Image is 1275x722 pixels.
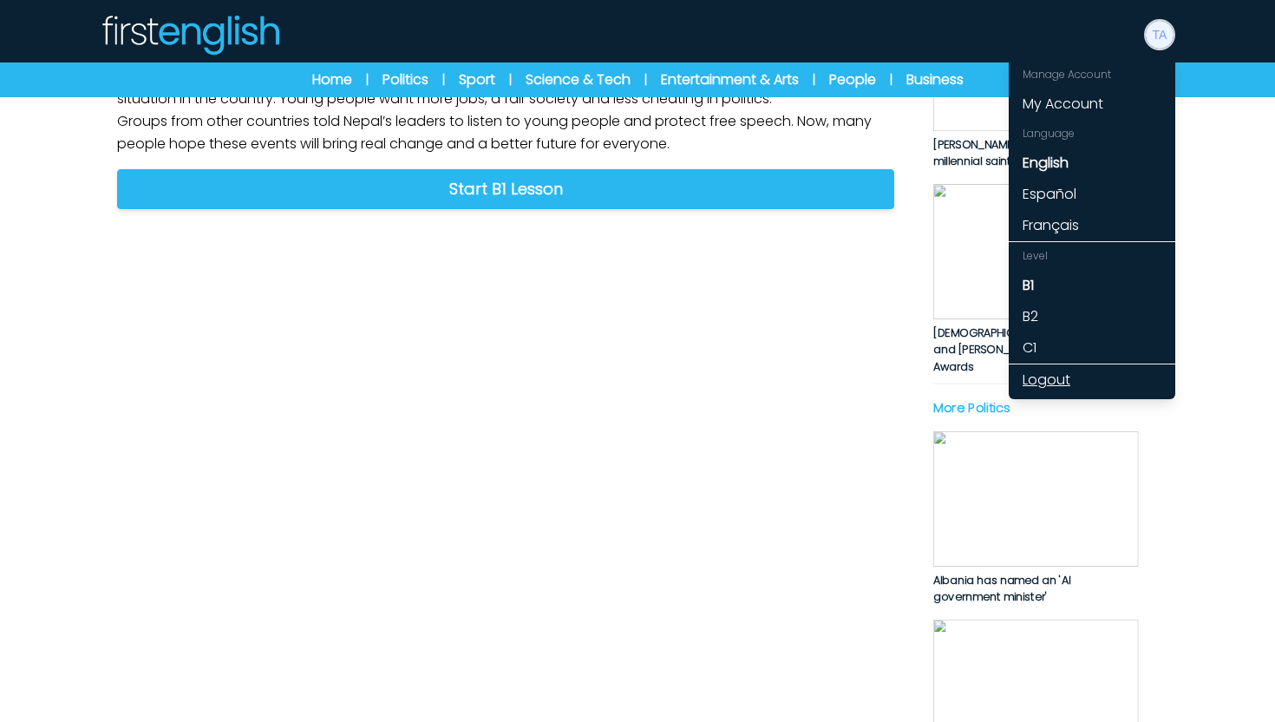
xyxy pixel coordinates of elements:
a: B1 [1009,270,1175,301]
a: B2 [1009,301,1175,332]
img: xg0iBAaH1QgcJd5BeCCiWqeXWBCtxwFR844f1TtO.jpg [933,184,1139,319]
a: Español [1009,179,1175,210]
a: Business [906,69,964,90]
a: Logout [1009,364,1175,396]
div: Manage Account [1009,61,1175,89]
a: Sport [459,69,495,90]
a: Science & Tech [526,69,631,90]
a: Albania has named an 'AI government minister' [933,431,1139,606]
span: | [813,71,815,89]
span: Albania has named an 'AI government minister' [933,572,1070,605]
a: People [829,69,876,90]
a: [DEMOGRAPHIC_DATA][PERSON_NAME] and [PERSON_NAME] win at the MTV Awards [933,184,1139,375]
a: Politics [382,69,428,90]
span: [DEMOGRAPHIC_DATA][PERSON_NAME] and [PERSON_NAME] win at the MTV Awards [933,325,1137,375]
span: | [442,71,445,89]
a: Français [1009,210,1175,241]
div: Level [1009,242,1175,270]
p: More Politics [933,398,1139,417]
img: T All1 [1146,21,1174,49]
span: | [890,71,892,89]
a: Start B1 Lesson [117,169,894,209]
img: PJl9VkwkmoiLmIwr0aEIaWRaighPRt04lbkCKz6d.jpg [933,431,1139,567]
img: Logo [100,14,280,56]
a: Home [312,69,352,90]
a: English [1009,148,1175,179]
span: [PERSON_NAME] becomes the first millennial saint [933,137,1115,170]
span: | [644,71,647,89]
div: Language [1009,120,1175,148]
span: | [509,71,512,89]
a: C1 [1009,332,1175,364]
span: | [366,71,369,89]
a: Entertainment & Arts [661,69,799,90]
a: My Account [1009,89,1175,120]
